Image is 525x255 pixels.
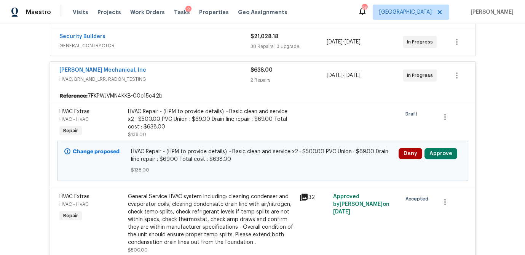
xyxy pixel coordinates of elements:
[327,73,343,78] span: [DATE]
[399,148,422,159] button: Deny
[362,5,367,12] div: 98
[299,193,329,202] div: 32
[60,127,81,135] span: Repair
[345,73,361,78] span: [DATE]
[405,195,431,203] span: Accepted
[345,39,361,45] span: [DATE]
[131,166,394,174] span: $138.00
[185,6,191,13] div: 2
[59,75,251,83] span: HVAC, BRN_AND_LRR, RADON_TESTING
[59,67,146,73] a: [PERSON_NAME] Mechanical, Inc
[379,8,432,16] span: [GEOGRAPHIC_DATA]
[128,132,146,137] span: $138.00
[327,39,343,45] span: [DATE]
[59,42,251,50] span: GENERAL_CONTRACTOR
[59,34,105,39] a: Security Builders
[333,209,350,215] span: [DATE]
[327,38,361,46] span: -
[26,8,51,16] span: Maestro
[405,110,421,118] span: Draft
[407,72,436,79] span: In Progress
[333,194,389,215] span: Approved by [PERSON_NAME] on
[238,8,287,16] span: Geo Assignments
[251,43,327,50] div: 38 Repairs | 3 Upgrade
[59,202,89,207] span: HVAC - HVAC
[251,76,327,84] div: 2 Repairs
[407,38,436,46] span: In Progress
[251,67,273,73] span: $638.00
[59,92,88,100] b: Reference:
[128,108,295,131] div: HVAC Repair - (HPM to provide details) ~ Basic clean and service x2 : $500.00 PVC Union : $69.00 ...
[73,149,120,154] b: Change proposed
[130,8,165,16] span: Work Orders
[59,117,89,122] span: HVAC - HVAC
[97,8,121,16] span: Projects
[468,8,514,16] span: [PERSON_NAME]
[73,8,88,16] span: Visits
[128,248,148,252] span: $500.00
[59,194,89,199] span: HVAC Extras
[128,193,295,246] div: General Service HVAC system including: cleaning condenser and evaporator coils, clearing condensa...
[199,8,229,16] span: Properties
[327,72,361,79] span: -
[131,148,394,163] span: HVAC Repair - (HPM to provide details) ~ Basic clean and service x2 : $500.00 PVC Union : $69.00 ...
[60,212,81,220] span: Repair
[174,10,190,15] span: Tasks
[251,34,278,39] span: $21,028.18
[50,89,475,103] div: 7FKPWJVMN4KKB-00c15c42b
[59,109,89,114] span: HVAC Extras
[424,148,457,159] button: Approve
